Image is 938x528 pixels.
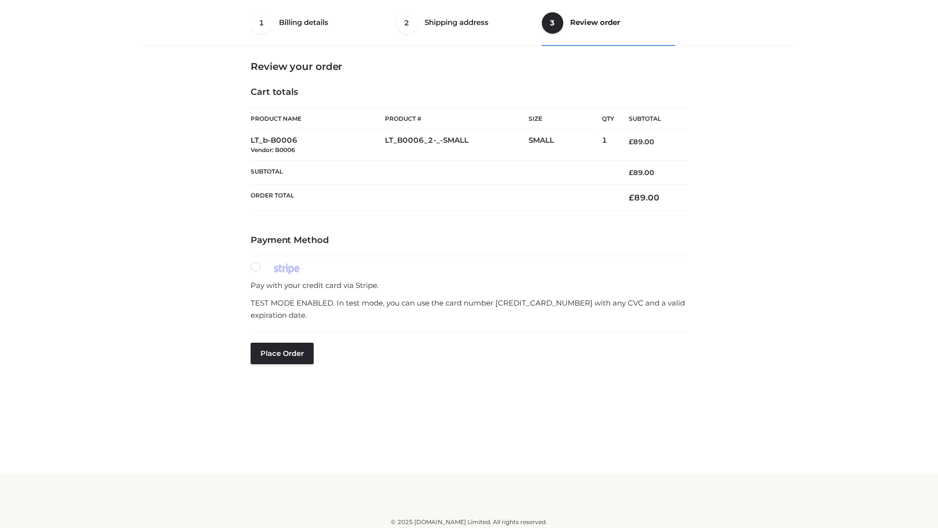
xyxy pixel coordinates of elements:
[629,168,654,177] bdi: 89.00
[251,130,385,161] td: LT_b-B0006
[629,137,633,146] span: £
[529,130,602,161] td: SMALL
[385,130,529,161] td: LT_B0006_2-_-SMALL
[251,279,687,292] p: Pay with your credit card via Stripe.
[251,185,614,211] th: Order Total
[385,108,529,130] th: Product #
[629,193,660,202] bdi: 89.00
[251,235,687,246] h4: Payment Method
[629,137,654,146] bdi: 89.00
[614,108,687,130] th: Subtotal
[251,146,295,154] small: Vendor: B0006
[251,108,385,130] th: Product Name
[629,168,633,177] span: £
[529,108,597,130] th: Size
[251,297,687,322] p: TEST MODE ENABLED. In test mode, you can use the card number [CREDIT_CARD_NUMBER] with any CVC an...
[629,193,634,202] span: £
[251,87,687,98] h4: Cart totals
[251,343,314,364] button: Place order
[602,108,614,130] th: Qty
[251,160,614,184] th: Subtotal
[145,517,793,527] div: © 2025 [DOMAIN_NAME] Limited. All rights reserved.
[251,61,687,72] h3: Review your order
[602,130,614,161] td: 1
